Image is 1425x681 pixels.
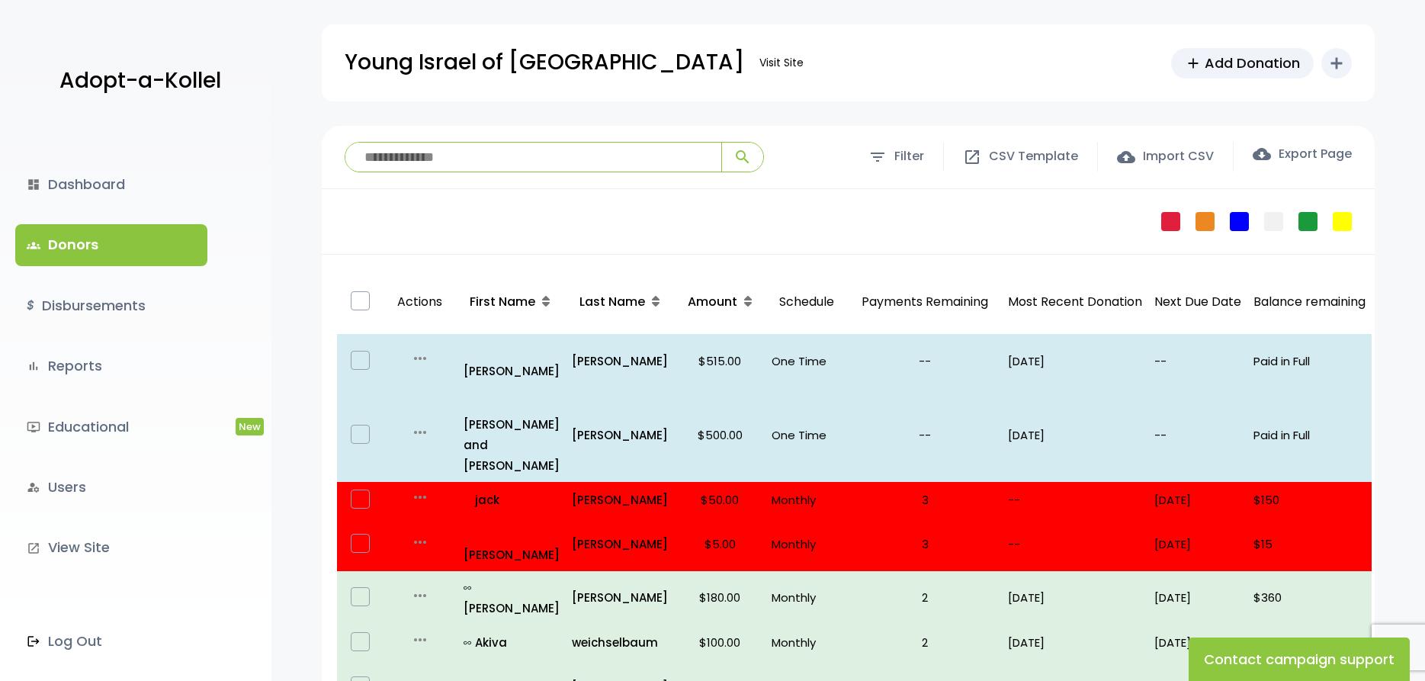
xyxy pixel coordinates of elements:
p: $5.00 [680,534,759,554]
span: Import CSV [1143,146,1214,168]
p: -- [854,425,996,445]
p: Monthly [772,490,842,510]
span: filter_list [868,148,887,166]
p: -- [1008,490,1142,510]
span: First Name [470,293,535,310]
span: Add Donation [1205,53,1300,73]
a: all_inclusiveAkiva [464,632,560,653]
span: Amount [688,293,737,310]
p: $360 [1253,587,1366,608]
p: Schedule [772,276,842,329]
span: search [733,148,752,166]
a: $Disbursements [15,285,207,326]
p: Monthly [772,632,842,653]
a: Log Out [15,621,207,662]
p: Adopt-a-Kollel [59,62,221,100]
p: Young Israel of [GEOGRAPHIC_DATA] [345,43,744,82]
i: dashboard [27,178,40,191]
button: Contact campaign support [1189,638,1410,681]
a: dashboardDashboard [15,164,207,205]
a: jack [464,490,560,510]
span: groups [27,239,40,252]
p: -- [1008,534,1142,554]
p: One Time [772,351,842,371]
p: Actions [390,276,450,329]
label: Export Page [1253,145,1352,163]
p: Payments Remaining [854,276,996,329]
p: -- [1154,425,1241,445]
p: [PERSON_NAME] [464,577,560,618]
p: Balance remaining [1253,291,1366,313]
i: more_horiz [411,423,429,442]
span: Last Name [579,293,645,310]
p: [DATE] [1154,534,1241,554]
a: manage_accountsUsers [15,467,207,508]
button: add [1321,48,1352,79]
i: add [1327,54,1346,72]
a: Adopt-a-Kollel [52,44,221,118]
a: bar_chartReports [15,345,207,387]
a: all_inclusive[PERSON_NAME] [464,577,560,618]
i: more_horiz [411,349,429,368]
p: $50.00 [680,490,759,510]
a: groupsDonors [15,224,207,265]
p: [DATE] [1154,490,1241,510]
span: open_in_new [963,148,981,166]
p: Monthly [772,534,842,554]
p: [DATE] [1008,587,1142,608]
a: launchView Site [15,527,207,568]
i: all_inclusive [464,584,475,592]
span: CSV Template [989,146,1078,168]
span: Filter [894,146,924,168]
p: $15 [1253,534,1366,554]
p: $200 [1253,632,1366,653]
p: 3 [854,490,996,510]
i: launch [27,541,40,555]
a: ondemand_videoEducationalNew [15,406,207,448]
a: [PERSON_NAME] [572,351,668,371]
p: Akiva [464,632,560,653]
p: $180.00 [680,587,759,608]
p: 3 [854,534,996,554]
p: $150 [1253,490,1366,510]
a: [PERSON_NAME] [572,534,668,554]
p: Next Due Date [1154,291,1241,313]
p: [PERSON_NAME] and [PERSON_NAME] [464,394,560,476]
i: bar_chart [27,359,40,373]
p: [PERSON_NAME] [464,340,560,381]
a: [PERSON_NAME] [572,425,668,445]
p: Paid in Full [1253,351,1366,371]
a: weichselbaum [572,632,668,653]
p: -- [854,351,996,371]
p: -- [1154,351,1241,371]
a: [PERSON_NAME] [572,490,668,510]
span: add [1185,55,1202,72]
p: [DATE] [1154,632,1241,653]
a: addAdd Donation [1171,48,1314,79]
p: $500.00 [680,425,759,445]
a: [PERSON_NAME] [572,587,668,608]
a: [PERSON_NAME] [464,524,560,565]
p: One Time [772,425,842,445]
p: Most Recent Donation [1008,291,1142,313]
i: more_horiz [411,586,429,605]
i: more_horiz [411,488,429,506]
i: all_inclusive [464,639,475,647]
p: 2 [854,632,996,653]
span: New [236,418,264,435]
i: manage_accounts [27,480,40,494]
p: 2 [854,587,996,608]
p: Monthly [772,587,842,608]
p: [DATE] [1008,425,1142,445]
button: search [721,143,763,172]
i: more_horiz [411,631,429,649]
span: cloud_download [1253,145,1271,163]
